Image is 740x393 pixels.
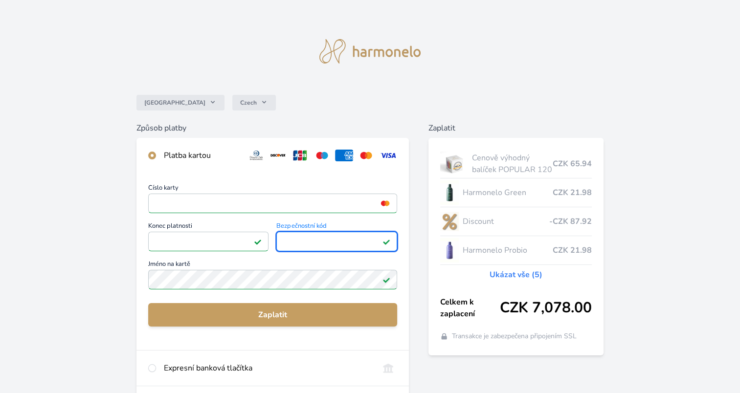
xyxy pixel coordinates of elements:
[153,235,265,248] iframe: Iframe pro datum vypršení platnosti
[440,238,459,262] img: CLEAN_PROBIO_se_stinem_x-lo.jpg
[276,223,397,232] span: Bezpečnostní kód
[382,276,390,284] img: Platné pole
[313,150,331,161] img: maestro.svg
[148,223,269,232] span: Konec platnosti
[148,185,397,194] span: Číslo karty
[452,331,577,341] span: Transakce je zabezpečena připojením SSL
[148,261,397,270] span: Jméno na kartě
[490,269,542,281] a: Ukázat vše (5)
[440,296,500,320] span: Celkem k zaplacení
[440,152,468,176] img: popular.jpg
[472,152,553,175] span: Cenově výhodný balíček POPULAR 120
[247,150,266,161] img: diners.svg
[463,244,553,256] span: Harmonelo Probio
[549,216,592,227] span: -CZK 87.92
[148,303,397,327] button: Zaplatit
[136,95,224,110] button: [GEOGRAPHIC_DATA]
[156,309,389,321] span: Zaplatit
[379,150,397,161] img: visa.svg
[500,299,592,317] span: CZK 7,078.00
[164,150,240,161] div: Platba kartou
[463,187,553,198] span: Harmonelo Green
[291,150,309,161] img: jcb.svg
[553,158,592,170] span: CZK 65.94
[164,362,371,374] div: Expresní banková tlačítka
[335,150,353,161] img: amex.svg
[136,122,409,134] h6: Způsob platby
[553,244,592,256] span: CZK 21.98
[153,196,393,210] iframe: Iframe pro číslo karty
[440,180,459,205] img: CLEAN_GREEN_se_stinem_x-lo.jpg
[379,199,392,208] img: mc
[148,270,397,289] input: Jméno na kartěPlatné pole
[144,99,205,107] span: [GEOGRAPHIC_DATA]
[281,235,393,248] iframe: Iframe pro bezpečnostní kód
[379,362,397,374] img: onlineBanking_CZ.svg
[382,238,390,245] img: Platné pole
[232,95,276,110] button: Czech
[357,150,375,161] img: mc.svg
[440,209,459,234] img: discount-lo.png
[269,150,287,161] img: discover.svg
[428,122,604,134] h6: Zaplatit
[553,187,592,198] span: CZK 21.98
[319,39,421,64] img: logo.svg
[254,238,262,245] img: Platné pole
[463,216,549,227] span: Discount
[240,99,257,107] span: Czech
